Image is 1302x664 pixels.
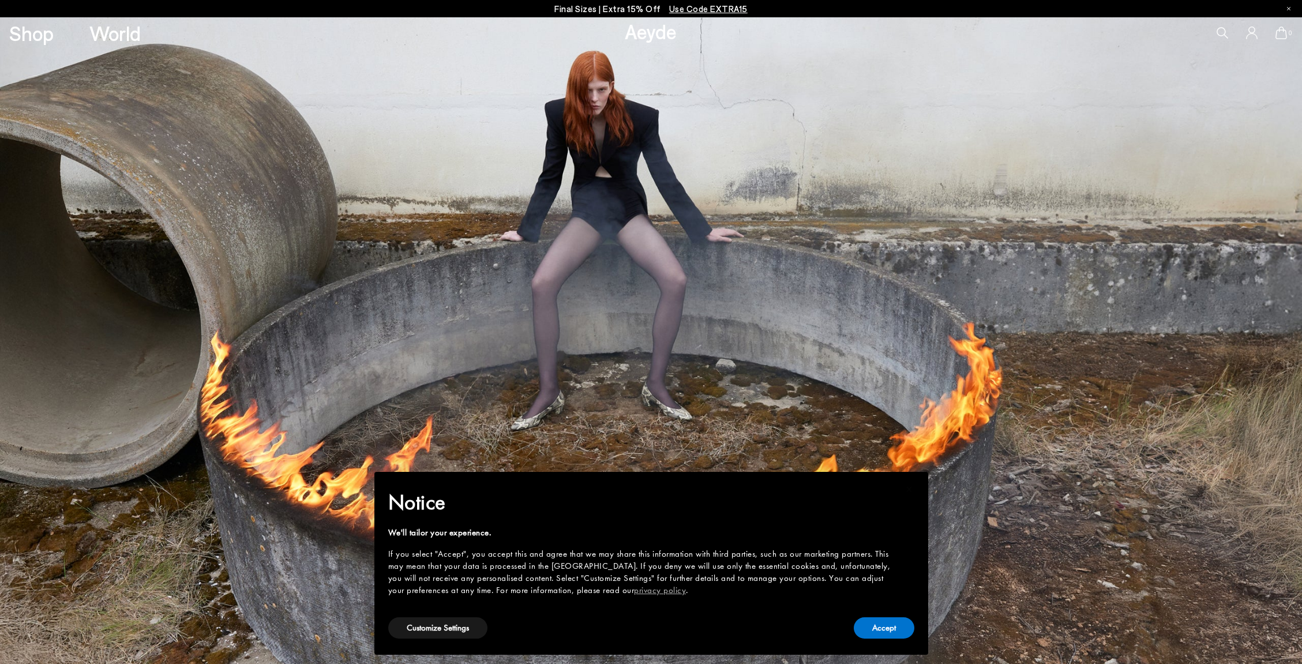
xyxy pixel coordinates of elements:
[388,548,896,597] div: If you select "Accept", you accept this and agree that we may share this information with third p...
[634,584,686,596] a: privacy policy
[89,23,141,43] a: World
[896,475,924,503] button: Close this notice
[388,617,487,639] button: Customize Settings
[388,487,896,517] h2: Notice
[388,527,896,539] div: We'll tailor your experience.
[554,2,748,16] p: Final Sizes | Extra 15% Off
[1275,27,1287,39] a: 0
[906,480,913,498] span: ×
[854,617,914,639] button: Accept
[1287,30,1293,36] span: 0
[625,19,677,43] a: Aeyde
[669,3,748,14] span: Navigate to /collections/ss25-final-sizes
[9,23,54,43] a: Shop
